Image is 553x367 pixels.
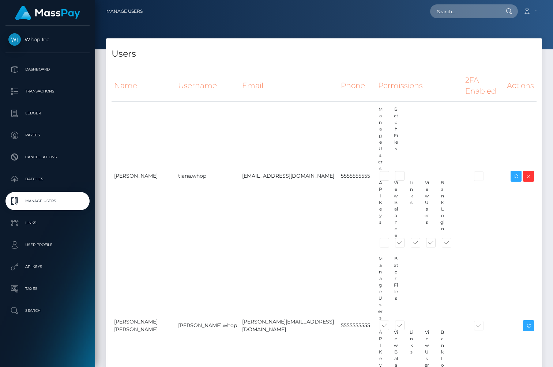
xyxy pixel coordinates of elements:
a: Search [5,302,90,320]
img: Whop Inc [8,33,21,46]
th: Phone [338,70,376,101]
div: Links [404,179,419,239]
p: Cancellations [8,152,87,163]
a: Payees [5,126,90,144]
a: Taxes [5,280,90,298]
div: Batch Files [388,106,403,172]
th: Email [240,70,338,101]
div: Batch Files [388,256,403,321]
a: Ledger [5,104,90,122]
p: Batches [8,174,87,185]
p: Dashboard [8,64,87,75]
a: Transactions [5,82,90,101]
a: API Keys [5,258,90,276]
div: View Balance [388,179,403,239]
th: Username [176,70,240,101]
p: API Keys [8,261,87,272]
th: 2FA Enabled [463,70,504,101]
a: User Profile [5,236,90,254]
p: Ledger [8,108,87,119]
th: Actions [504,70,537,101]
a: Manage Users [106,4,143,19]
a: Manage Users [5,192,90,210]
input: Search... [430,4,499,18]
td: [EMAIL_ADDRESS][DOMAIN_NAME] [240,101,338,251]
div: Bank Login [435,179,450,239]
img: MassPay Logo [15,6,80,20]
a: Cancellations [5,148,90,166]
div: Manage Users [373,256,388,321]
td: 5555555555 [338,101,376,251]
span: Whop Inc [5,36,90,43]
p: Links [8,217,87,228]
p: Taxes [8,283,87,294]
p: Transactions [8,86,87,97]
p: Payees [8,130,87,141]
a: Links [5,214,90,232]
th: Permissions [376,70,463,101]
td: tiana.whop [176,101,240,251]
p: Manage Users [8,196,87,207]
div: Manage Users [373,106,388,172]
div: View Users [419,179,434,239]
a: Dashboard [5,60,90,79]
th: Name [112,70,176,101]
td: [PERSON_NAME] [112,101,176,251]
p: Search [8,305,87,316]
div: API Keys [373,179,388,239]
a: Batches [5,170,90,188]
p: User Profile [8,239,87,250]
h4: Users [112,48,537,60]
